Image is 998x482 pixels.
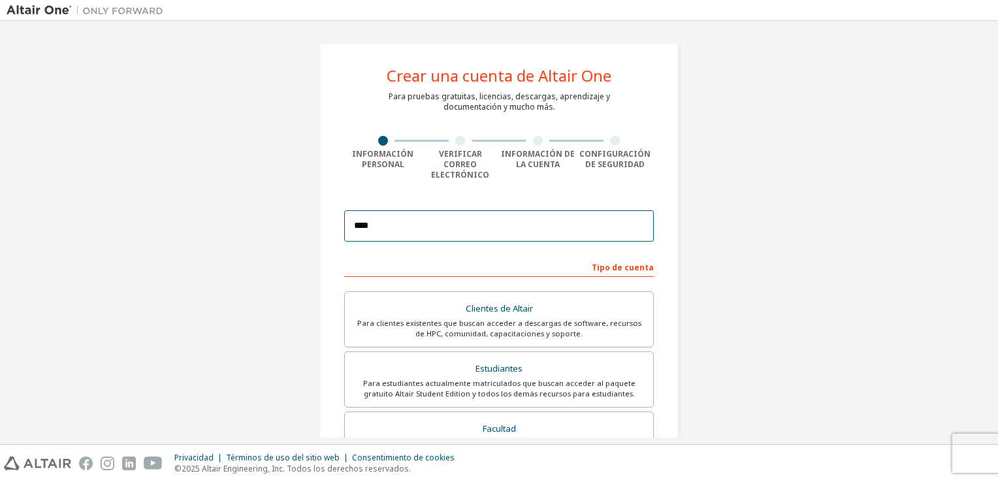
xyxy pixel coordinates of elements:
[353,360,645,378] div: Estudiantes
[577,149,654,170] div: Configuración de seguridad
[174,453,226,463] div: Privacidad
[101,457,114,470] img: instagram.svg
[422,149,500,180] div: Verificar correo electrónico
[226,453,352,463] div: Términos de uso del sitio web
[353,318,645,339] div: Para clientes existentes que buscan acceder a descargas de software, recursos de HPC, comunidad, ...
[353,420,645,438] div: Facultad
[174,463,462,474] p: ©
[182,463,411,474] font: 2025 Altair Engineering, Inc. Todos los derechos reservados.
[4,457,71,470] img: altair_logo.svg
[79,457,93,470] img: facebook.svg
[7,4,170,17] img: Altair Uno
[389,91,610,112] div: Para pruebas gratuitas, licencias, descargas, aprendizaje y documentación y mucho más.
[499,149,577,170] div: Información de la cuenta
[353,300,645,318] div: Clientes de Altair
[344,149,422,170] div: Información personal
[144,457,163,470] img: youtube.svg
[353,378,645,399] div: Para estudiantes actualmente matriculados que buscan acceder al paquete gratuito Altair Student E...
[344,256,654,277] div: Tipo de cuenta
[352,453,462,463] div: Consentimiento de cookies
[122,457,136,470] img: linkedin.svg
[387,68,611,84] div: Crear una cuenta de Altair One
